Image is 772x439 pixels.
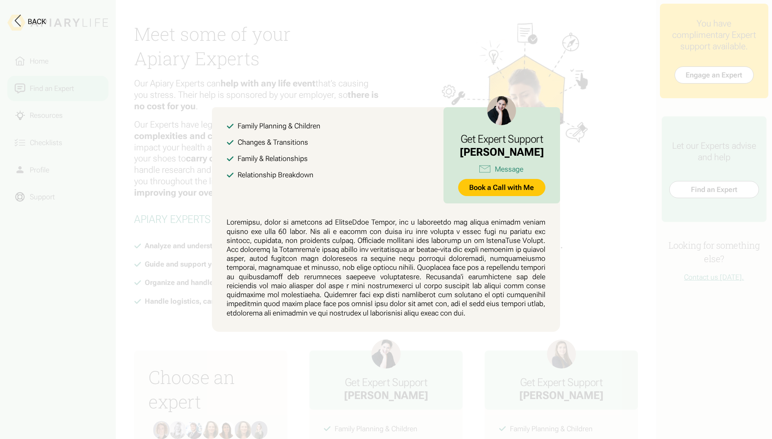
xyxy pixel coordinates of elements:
[238,170,313,179] div: Relationship Breakdown
[15,15,46,29] button: Back
[238,138,308,147] div: Changes & Transitions
[460,132,544,146] h3: Get Expert Support
[458,163,545,175] a: Message
[495,165,523,174] div: Message
[28,17,46,26] div: Back
[238,154,308,163] div: Family & Relationships
[458,179,545,196] a: Book a Call with Me
[238,121,320,130] div: Family Planning & Children
[460,146,544,159] div: [PERSON_NAME]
